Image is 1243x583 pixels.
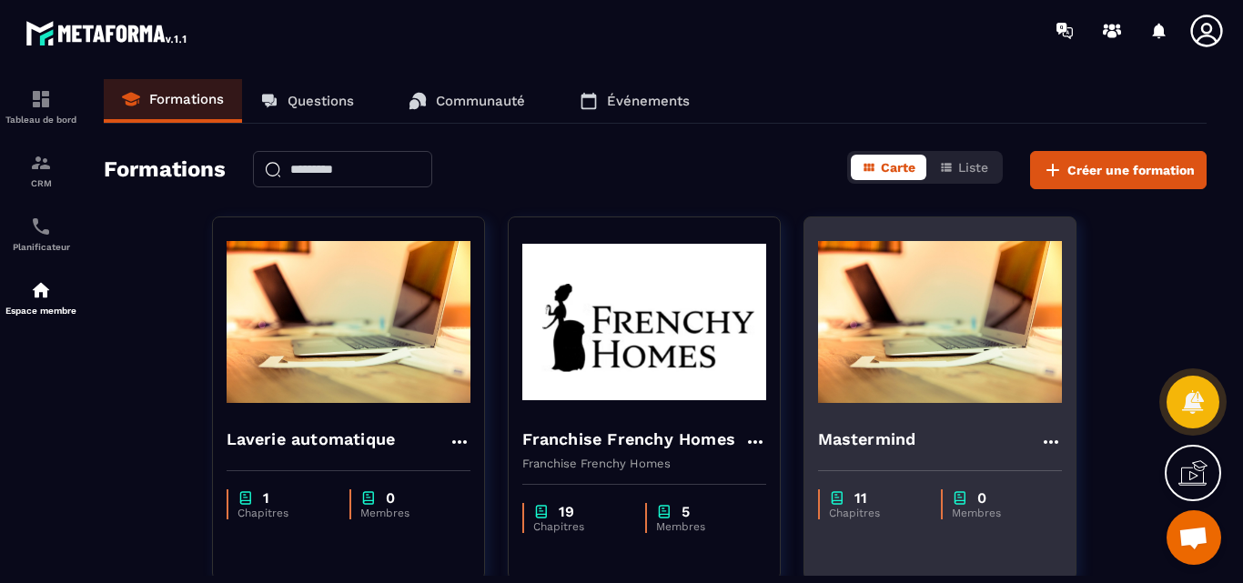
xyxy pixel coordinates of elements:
span: Créer une formation [1067,161,1195,179]
a: Événements [561,79,708,123]
span: Liste [958,160,988,175]
img: chapter [237,489,254,507]
h2: Formations [104,151,226,189]
img: chapter [952,489,968,507]
img: automations [30,279,52,301]
p: Planificateur [5,242,77,252]
p: 1 [263,489,269,507]
p: Formations [149,91,224,107]
p: Questions [288,93,354,109]
div: Ouvrir le chat [1167,510,1221,565]
img: chapter [533,503,550,520]
h4: Franchise Frenchy Homes [522,427,736,452]
p: Membres [952,507,1044,519]
img: scheduler [30,216,52,237]
a: Questions [242,79,372,123]
p: Tableau de bord [5,115,77,125]
button: Carte [851,155,926,180]
p: 0 [977,489,986,507]
img: chapter [829,489,845,507]
img: chapter [656,503,672,520]
img: formation [30,88,52,110]
a: formationformationCRM [5,138,77,202]
a: schedulerschedulerPlanificateur [5,202,77,266]
h4: Mastermind [818,427,916,452]
p: Membres [360,507,452,519]
p: Chapitres [829,507,923,519]
a: Communauté [390,79,543,123]
a: Formations [104,79,242,123]
p: 5 [682,503,690,520]
a: formationformationTableau de bord [5,75,77,138]
img: chapter [360,489,377,507]
button: Créer une formation [1030,151,1207,189]
p: Membres [656,520,748,533]
p: 19 [559,503,574,520]
h4: Laverie automatique [227,427,396,452]
span: Carte [881,160,915,175]
img: formation [30,152,52,174]
img: logo [25,16,189,49]
p: Franchise Frenchy Homes [522,457,766,470]
p: 0 [386,489,395,507]
a: automationsautomationsEspace membre [5,266,77,329]
p: CRM [5,178,77,188]
button: Liste [928,155,999,180]
img: formation-background [522,231,766,413]
p: 11 [854,489,867,507]
p: Chapitres [237,507,331,519]
p: Communauté [436,93,525,109]
img: formation-background [818,231,1062,413]
p: Événements [607,93,690,109]
img: formation-background [227,231,470,413]
p: Chapitres [533,520,627,533]
p: Espace membre [5,306,77,316]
